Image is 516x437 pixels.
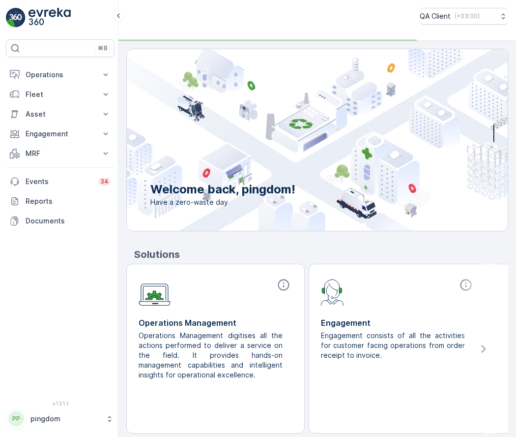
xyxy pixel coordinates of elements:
button: QA Client(+03:00) [420,8,508,25]
p: Operations [26,70,95,80]
p: Engagement [26,129,95,139]
p: 34 [100,178,109,186]
p: Fleet [26,90,95,99]
p: QA Client [420,11,451,21]
p: Engagement [321,317,475,329]
img: city illustration [83,49,508,231]
p: pingdom [30,414,101,424]
p: MRF [26,149,95,158]
a: Reports [6,191,115,211]
img: logo_light-DOdMpM7g.png [29,8,71,28]
p: ( +03:00 ) [455,12,480,20]
p: Engagement consists of all the activities for customer facing operations from order receipt to in... [321,331,467,360]
button: Operations [6,65,115,85]
button: Engagement [6,124,115,144]
span: Have a zero-waste day [150,197,295,207]
button: PPpingdom [6,408,115,429]
a: Documents [6,211,115,231]
p: Operations Management [139,317,292,329]
span: v 1.51.1 [6,401,115,406]
button: Fleet [6,85,115,104]
a: Events34 [6,172,115,191]
img: module-icon [139,278,171,306]
img: logo [6,8,26,28]
p: Events [26,177,92,187]
p: ⌘B [98,44,108,52]
img: module-icon [321,278,344,306]
p: Documents [26,216,111,226]
p: Reports [26,196,111,206]
p: Operations Management digitises all the actions performed to deliver a service on the field. It p... [139,331,285,380]
button: Asset [6,104,115,124]
p: Asset [26,109,95,119]
div: PP [8,411,24,427]
p: Solutions [134,247,508,262]
p: Welcome back, pingdom! [150,182,295,197]
button: MRF [6,144,115,163]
